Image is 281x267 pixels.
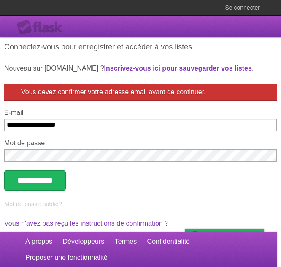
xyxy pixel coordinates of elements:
[185,229,264,244] a: Offre-moi un café
[115,234,137,250] a: Termes
[63,234,105,250] a: Développeurs
[25,234,52,250] a: À propos
[25,254,108,261] font: Proposer une fonctionnalité
[104,65,252,72] a: Inscrivez-vous ici pour sauvegarder vos listes
[252,65,254,72] font: .
[25,238,52,245] font: À propos
[63,238,105,245] font: Développeurs
[4,220,168,227] a: Vous n'avez pas reçu les instructions de confirmation ?
[147,238,190,245] font: Confidentialité
[4,109,23,116] font: E-mail
[147,234,190,250] a: Confidentialité
[189,229,200,243] img: Offre-moi un café
[25,250,108,266] a: Proposer une fonctionnalité
[4,65,104,72] font: Nouveau sur [DOMAIN_NAME] ?
[21,88,206,95] font: Vous devez confirmer votre adresse email avant de continuer.
[225,4,260,11] font: Se connecter
[4,43,192,51] font: Connectez-vous pour enregistrer et accéder à vos listes
[4,201,62,207] a: Mot de passe oublié?
[4,139,45,147] font: Mot de passe
[115,238,137,245] font: Termes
